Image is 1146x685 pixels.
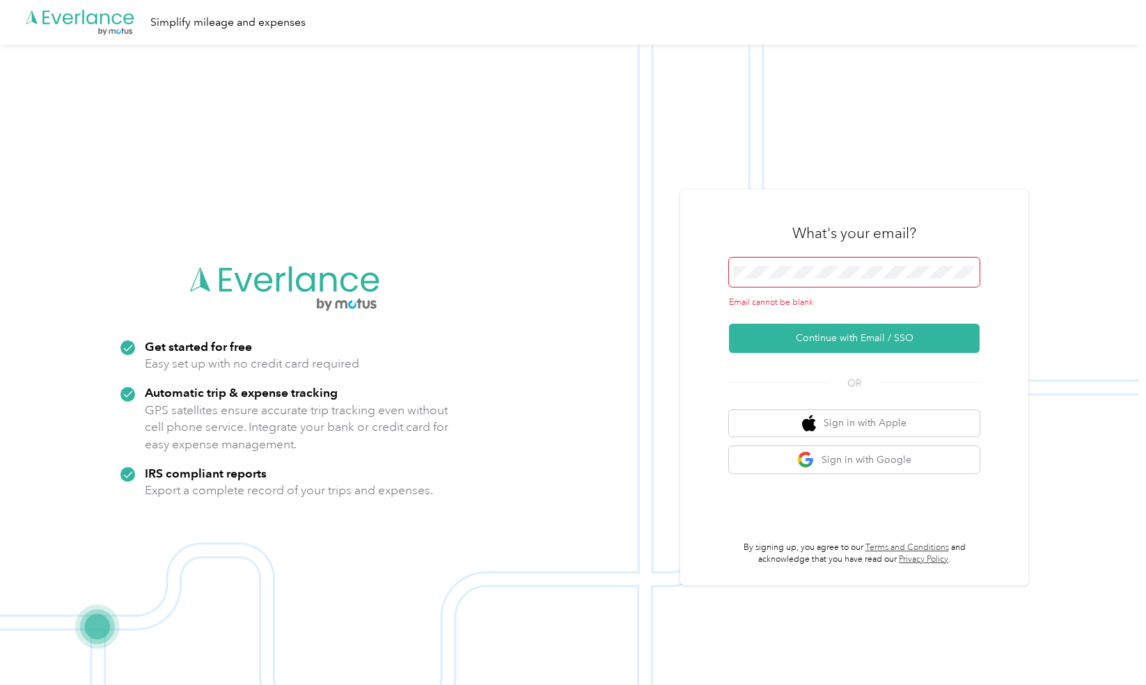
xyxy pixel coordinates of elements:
p: GPS satellites ensure accurate trip tracking even without cell phone service. Integrate your bank... [145,402,449,453]
span: OR [830,376,879,391]
a: Privacy Policy [899,554,948,565]
button: google logoSign in with Google [729,446,980,473]
img: google logo [797,451,815,469]
div: Simplify mileage and expenses [150,14,306,31]
a: Terms and Conditions [865,542,949,553]
p: Easy set up with no credit card required [145,355,359,372]
div: Email cannot be blank [729,297,980,309]
strong: Get started for free [145,339,252,354]
button: Continue with Email / SSO [729,324,980,353]
button: apple logoSign in with Apple [729,410,980,437]
p: Export a complete record of your trips and expenses. [145,482,433,499]
p: By signing up, you agree to our and acknowledge that you have read our . [729,542,980,566]
strong: IRS compliant reports [145,466,267,480]
strong: Automatic trip & expense tracking [145,385,338,400]
h3: What's your email? [792,223,916,243]
img: apple logo [802,415,816,432]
